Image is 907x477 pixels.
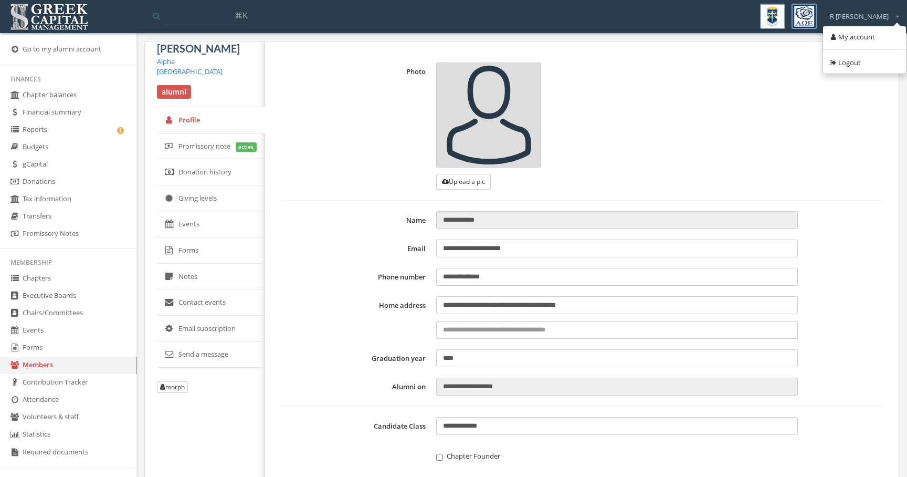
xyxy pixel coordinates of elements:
[280,296,431,339] label: Home address
[436,454,443,461] input: Chapter Founder
[827,29,902,45] a: My account
[157,264,265,290] a: Notes
[157,185,265,212] a: Giving levels
[280,211,431,229] label: Name
[280,417,431,435] label: Candidate Class
[280,349,431,367] label: Graduation year
[157,57,175,66] a: Alpha
[280,268,431,286] label: Phone number
[157,159,265,185] a: Donation history
[157,289,265,316] a: Contact events
[280,240,431,257] label: Email
[157,107,265,133] a: Profile
[830,12,889,22] span: R [PERSON_NAME]
[280,63,431,190] label: Photo
[436,174,491,190] button: Upload a pic
[157,85,191,99] span: alumni
[157,133,265,160] a: Promissory note
[157,237,265,264] a: Forms
[157,42,240,55] span: [PERSON_NAME]
[436,451,798,461] label: Chapter Founder
[157,341,265,368] a: Send a message
[235,10,247,20] span: ⌘K
[157,381,188,393] button: morph
[827,55,902,71] a: Logout
[157,67,223,76] a: [GEOGRAPHIC_DATA]
[157,211,265,237] a: Events
[236,142,257,152] span: active
[280,378,431,396] label: Alumni on
[157,316,265,342] a: Email subscription
[823,4,899,22] div: R [PERSON_NAME]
